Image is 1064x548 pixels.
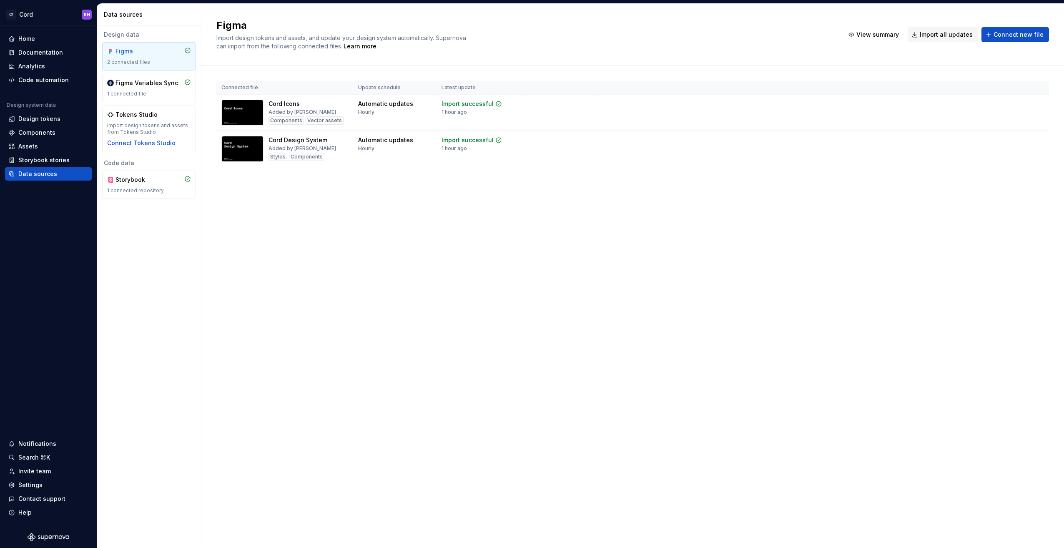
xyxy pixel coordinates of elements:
[442,100,494,108] div: Import successful
[107,59,191,65] div: 2 connected files
[908,27,978,42] button: Import all updates
[18,495,65,503] div: Contact support
[18,440,56,448] div: Notifications
[6,10,16,20] div: C/
[19,10,33,19] div: Cord
[107,187,191,194] div: 1 connected repository
[5,73,92,87] a: Code automation
[102,159,196,167] div: Code data
[18,142,38,151] div: Assets
[102,30,196,39] div: Design data
[269,145,336,152] div: Added by [PERSON_NAME]
[981,27,1049,42] button: Connect new file
[342,43,378,50] span: .
[18,76,69,84] div: Code automation
[107,139,176,147] button: Connect Tokens Studio
[856,30,899,39] span: View summary
[289,153,324,161] div: Components
[18,128,55,137] div: Components
[5,437,92,450] button: Notifications
[5,465,92,478] a: Invite team
[104,10,198,19] div: Data sources
[102,42,196,70] a: Figma2 connected files
[5,451,92,464] button: Search ⌘K
[358,136,413,144] div: Automatic updates
[269,136,327,144] div: Cord Design System
[18,115,60,123] div: Design tokens
[102,74,196,102] a: Figma Variables Sync1 connected file
[5,478,92,492] a: Settings
[18,35,35,43] div: Home
[18,481,43,489] div: Settings
[358,100,413,108] div: Automatic updates
[18,170,57,178] div: Data sources
[115,47,156,55] div: Figma
[5,153,92,167] a: Storybook stories
[5,112,92,126] a: Design tokens
[353,81,437,95] th: Update schedule
[5,492,92,505] button: Contact support
[269,153,287,161] div: Styles
[269,109,336,116] div: Added by [PERSON_NAME]
[5,60,92,73] a: Analytics
[442,109,467,116] div: 1 hour ago
[216,81,353,95] th: Connected file
[442,136,494,144] div: Import successful
[216,34,468,50] span: Import design tokens and assets, and update your design system automatically. Supernova can impor...
[28,533,69,541] svg: Supernova Logo
[920,30,973,39] span: Import all updates
[5,167,92,181] a: Data sources
[18,156,70,164] div: Storybook stories
[18,508,32,517] div: Help
[115,111,158,119] div: Tokens Studio
[5,506,92,519] button: Help
[269,100,300,108] div: Cord Icons
[306,116,344,125] div: Vector assets
[18,467,51,475] div: Invite team
[5,32,92,45] a: Home
[994,30,1044,39] span: Connect new file
[437,81,523,95] th: Latest update
[102,171,196,199] a: Storybook1 connected repository
[107,122,191,136] div: Import design tokens and assets from Tokens Studio
[18,62,45,70] div: Analytics
[18,453,50,462] div: Search ⌘K
[18,48,63,57] div: Documentation
[358,145,374,152] div: Hourly
[216,19,834,32] h2: Figma
[844,27,904,42] button: View summary
[442,145,467,152] div: 1 hour ago
[102,106,196,152] a: Tokens StudioImport design tokens and assets from Tokens StudioConnect Tokens Studio
[84,11,90,18] div: KH
[5,46,92,59] a: Documentation
[115,176,156,184] div: Storybook
[5,140,92,153] a: Assets
[115,79,178,87] div: Figma Variables Sync
[5,126,92,139] a: Components
[358,109,374,116] div: Hourly
[7,102,56,108] div: Design system data
[344,42,376,50] a: Learn more
[2,5,95,23] button: C/CordKH
[269,116,304,125] div: Components
[107,90,191,97] div: 1 connected file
